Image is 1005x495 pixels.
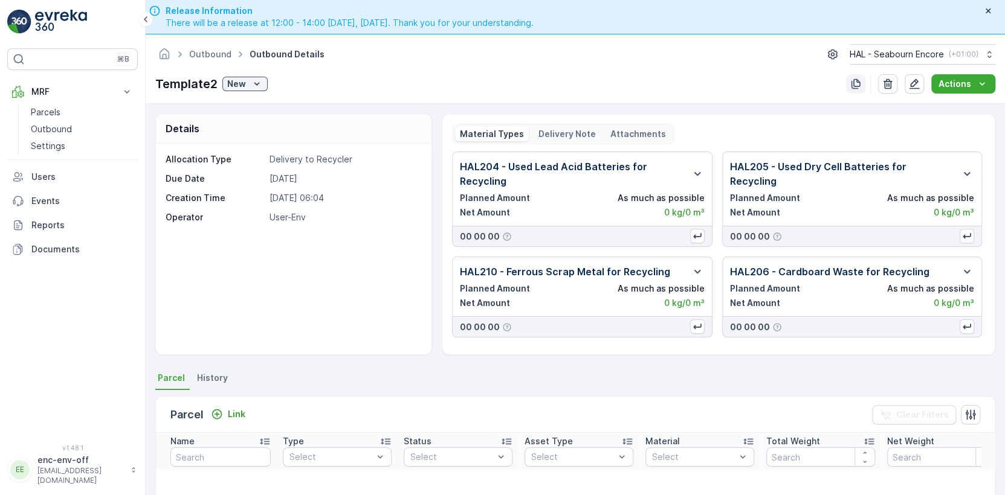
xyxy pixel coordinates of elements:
p: Total Weight [766,435,820,447]
p: HAL210 - Ferrous Scrap Metal for Recycling [460,264,670,279]
div: EE [10,460,30,479]
button: MRF [7,80,138,104]
a: Parcels [26,104,138,121]
p: Reports [31,219,133,231]
p: Parcel [170,406,204,423]
p: Documents [31,243,133,255]
p: Planned Amount [730,283,800,295]
p: 00 00 00 [460,321,500,333]
p: Select [410,451,494,463]
p: [DATE] [270,173,419,185]
p: HAL206 - Cardboard Waste for Recycling [730,264,929,279]
button: Link [206,407,250,421]
p: Select [531,451,615,463]
p: Net Amount [730,206,780,219]
p: Delivery to Recycler [270,153,419,165]
img: logo_light-DOdMpM7g.png [35,10,87,34]
a: Users [7,165,138,189]
p: Parcels [31,106,60,118]
p: MRF [31,86,114,98]
p: User-Env [270,211,419,223]
p: Net Amount [460,297,510,309]
a: Settings [26,138,138,155]
p: Net Amount [460,206,510,219]
a: Outbound [189,49,231,59]
p: 0 kg / 0 m³ [664,297,705,309]
span: Release Information [166,5,534,17]
p: Material Types [460,128,524,140]
p: Events [31,195,133,207]
div: Help Tooltip Icon [772,232,782,241]
p: 0 kg / 0 m³ [934,206,974,219]
p: Settings [31,140,65,152]
p: 00 00 00 [460,231,500,243]
p: Due Date [166,173,265,185]
div: Help Tooltip Icon [772,322,782,332]
a: Documents [7,237,138,261]
p: Select [652,451,735,463]
p: HAL204 - Used Lead Acid Batteries for Recycling [460,159,685,188]
p: ⌘B [117,54,129,64]
p: Template2 [155,75,218,93]
button: EEenc-env-off[EMAIL_ADDRESS][DOMAIN_NAME] [7,454,138,485]
button: Actions [931,74,995,94]
p: Attachments [610,128,666,140]
a: Homepage [158,52,171,62]
p: As much as possible [887,192,974,204]
span: Parcel [158,372,185,384]
p: 00 00 00 [730,231,770,243]
p: [DATE] 06:04 [270,192,419,204]
img: logo [7,10,31,34]
p: As much as possible [618,283,705,295]
p: 0 kg / 0 m³ [934,297,974,309]
div: Help Tooltip Icon [502,322,512,332]
button: New [222,77,268,91]
p: enc-env-off [37,454,124,466]
span: There will be a release at 12:00 - 14:00 [DATE], [DATE]. Thank you for your understanding. [166,17,534,29]
p: Net Amount [730,297,780,309]
p: Net Weight [887,435,934,447]
p: Details [166,121,199,136]
a: Events [7,189,138,213]
input: Search [766,447,875,467]
p: Outbound [31,123,72,135]
div: Help Tooltip Icon [502,232,512,241]
p: 00 00 00 [730,321,770,333]
span: History [197,372,228,384]
p: New [227,78,246,90]
p: Status [404,435,431,447]
p: Type [283,435,304,447]
p: 0 kg / 0 m³ [664,206,705,219]
p: Clear Filters [896,409,949,421]
p: Select [289,451,373,463]
p: Actions [939,78,971,90]
a: Reports [7,213,138,237]
p: HAL205 - Used Dry Cell Batteries for Recycling [730,159,955,188]
p: Creation Time [166,192,265,204]
input: Search [887,447,996,467]
span: Outbound Details [247,48,327,60]
p: Planned Amount [460,283,530,295]
p: Name [170,435,195,447]
p: Asset Type [525,435,573,447]
p: Users [31,171,133,183]
a: Outbound [26,121,138,138]
p: HAL - Seabourn Encore [850,48,944,60]
p: Material [645,435,680,447]
button: HAL - Seabourn Encore(+01:00) [850,44,995,65]
p: [EMAIL_ADDRESS][DOMAIN_NAME] [37,466,124,485]
input: Search [170,447,271,467]
p: As much as possible [887,283,974,295]
p: Delivery Note [538,128,596,140]
p: Allocation Type [166,153,265,165]
p: ( +01:00 ) [949,49,978,59]
p: Planned Amount [460,192,530,204]
span: v 1.48.1 [7,444,138,452]
p: As much as possible [618,192,705,204]
button: Clear Filters [872,405,956,424]
p: Planned Amount [730,192,800,204]
p: Operator [166,211,265,223]
p: Link [228,408,245,420]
